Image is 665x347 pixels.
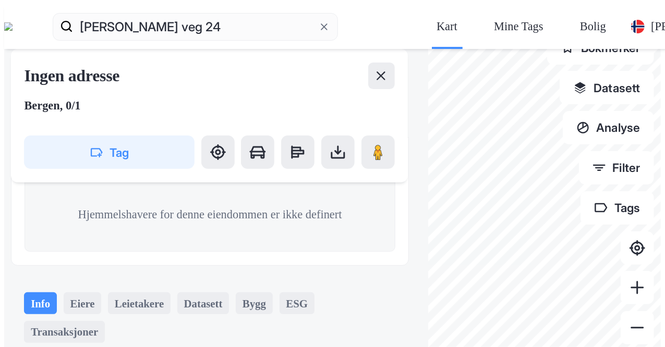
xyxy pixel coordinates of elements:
[25,178,395,252] div: Hjemmelshavere for denne eiendommen er ikke definert
[24,136,194,169] button: Tag
[563,111,655,144] button: Analyse
[580,17,606,36] div: Bolig
[24,292,57,314] div: Info
[24,321,105,343] div: Transaksjoner
[560,71,654,104] button: Datasett
[579,151,655,184] button: Filter
[24,96,80,116] div: Bergen, 0/1
[177,292,229,314] div: Datasett
[236,292,273,314] div: Bygg
[73,10,318,43] input: Søk på adresse, matrikkel, gårdeiere, leietakere eller personer
[24,63,123,89] div: Ingen adresse
[581,191,654,225] button: Tags
[64,292,102,314] div: Eiere
[280,292,315,314] div: ESG
[4,22,13,31] img: logo.a4113a55bc3d86da70a041830d287a7e.svg
[494,17,543,36] div: Mine Tags
[108,292,171,314] div: Leietakere
[613,297,665,347] iframe: Chat Widget
[437,17,457,36] div: Kart
[613,297,665,347] div: Kontrollprogram for chat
